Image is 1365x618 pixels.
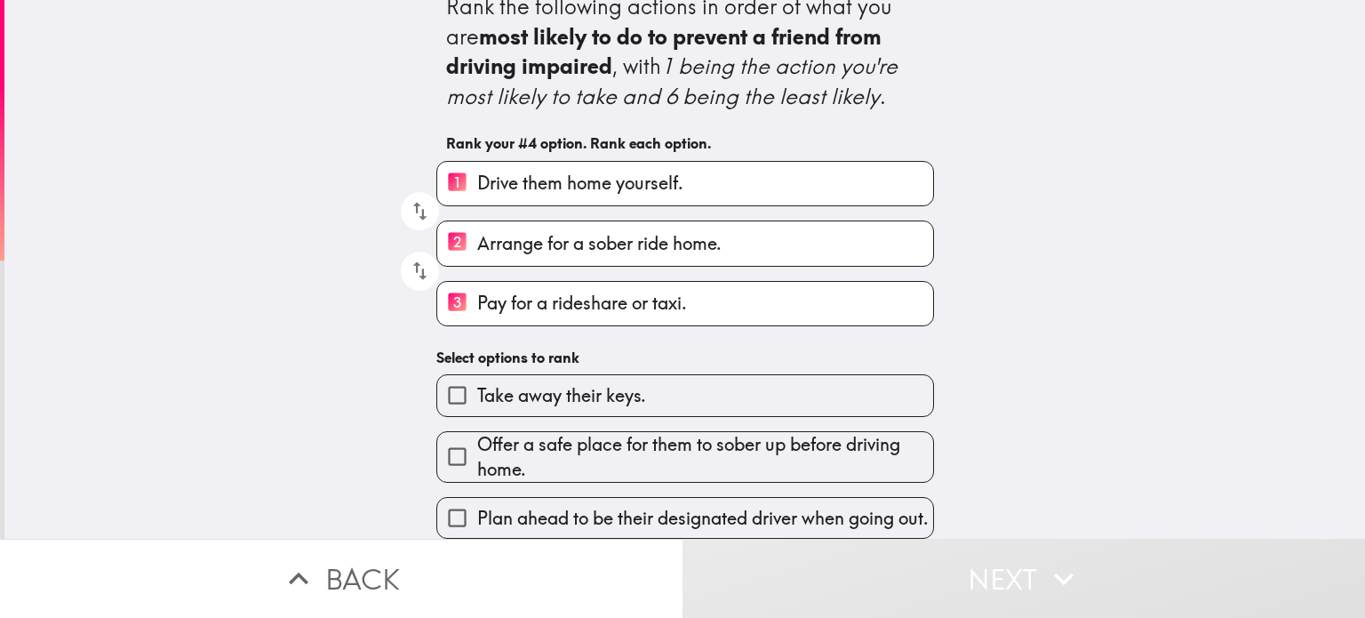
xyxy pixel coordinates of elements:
span: Plan ahead to be their designated driver when going out. [477,506,929,531]
i: 1 being the action you're most likely to take and 6 being the least likely [446,52,903,109]
span: Pay for a rideshare or taxi. [477,291,687,316]
button: Take away their keys. [437,375,933,415]
h6: Rank your #4 option. Rank each option. [446,133,924,153]
button: 3Pay for a rideshare or taxi. [437,282,933,325]
span: Drive them home yourself. [477,171,683,196]
span: Offer a safe place for them to sober up before driving home. [477,432,933,482]
button: Plan ahead to be their designated driver when going out. [437,498,933,538]
h6: Select options to rank [436,348,934,367]
button: 2Arrange for a sober ride home. [437,221,933,265]
button: 1Drive them home yourself. [437,162,933,205]
button: Offer a safe place for them to sober up before driving home. [437,432,933,482]
b: most likely to do to prevent a friend from driving impaired [446,23,887,80]
button: Next [682,539,1365,618]
span: Take away their keys. [477,383,646,408]
span: Arrange for a sober ride home. [477,231,722,256]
